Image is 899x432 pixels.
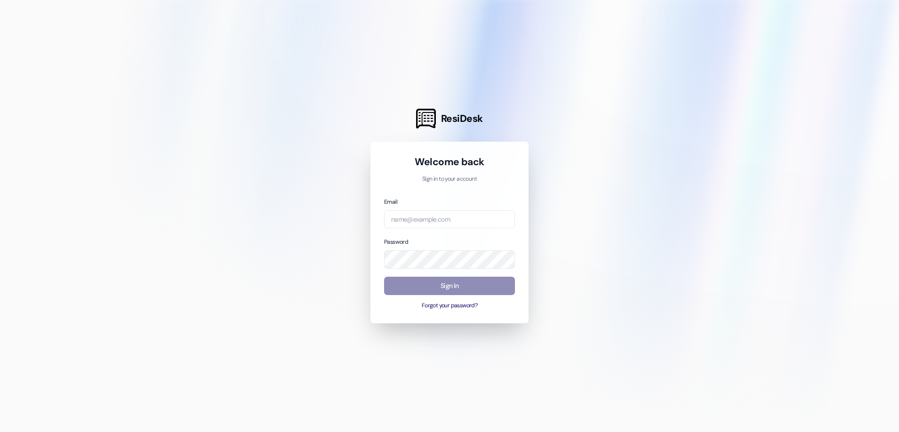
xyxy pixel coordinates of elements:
p: Sign in to your account [384,175,515,184]
button: Sign In [384,277,515,295]
img: ResiDesk Logo [416,109,436,128]
label: Email [384,198,397,206]
span: ResiDesk [441,112,483,125]
label: Password [384,238,408,246]
h1: Welcome back [384,155,515,168]
button: Forgot your password? [384,302,515,310]
input: name@example.com [384,210,515,229]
